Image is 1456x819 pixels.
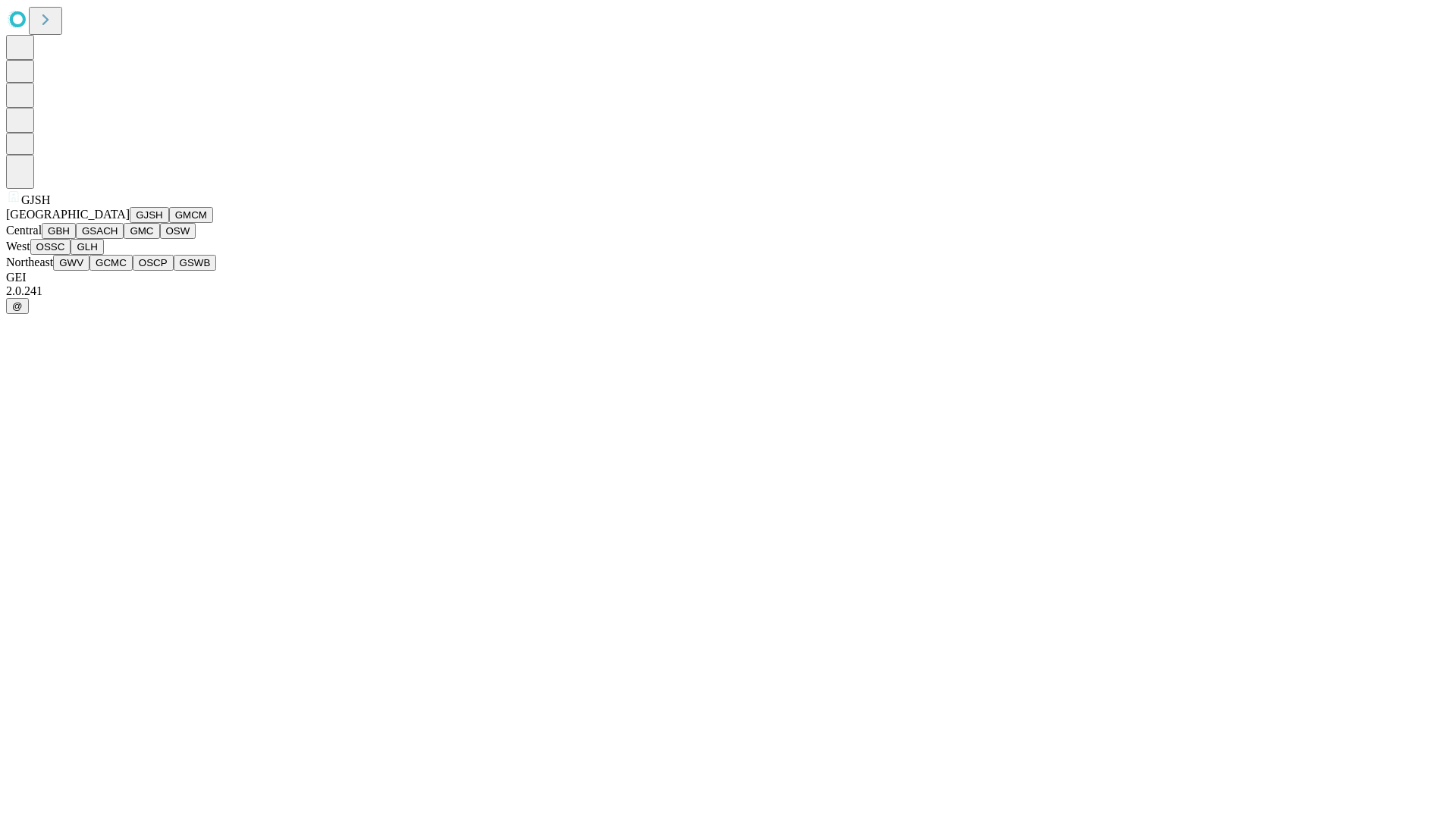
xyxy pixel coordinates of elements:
span: West [6,240,30,253]
div: GEI [6,271,1450,284]
span: @ [12,300,23,312]
button: GMCM [169,207,213,223]
button: GSWB [174,255,217,271]
button: @ [6,298,29,314]
button: GWV [53,255,89,271]
div: 2.0.241 [6,284,1450,298]
button: OSW [160,223,196,239]
button: GJSH [130,207,169,223]
span: Central [6,224,42,237]
button: OSCP [133,255,174,271]
button: OSSC [30,239,71,255]
button: GBH [42,223,76,239]
button: GSACH [76,223,124,239]
button: GLH [71,239,103,255]
span: [GEOGRAPHIC_DATA] [6,208,130,221]
button: GMC [124,223,159,239]
span: GJSH [21,193,50,206]
span: Northeast [6,256,53,268]
button: GCMC [89,255,133,271]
